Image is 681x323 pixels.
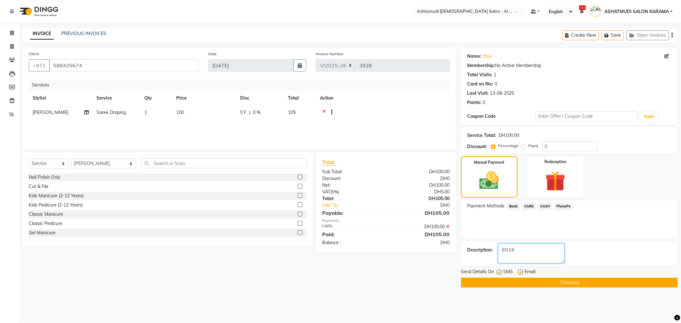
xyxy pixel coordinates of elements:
img: logo [16,3,60,20]
div: Name: [467,53,482,60]
div: Discount: [317,175,386,182]
div: Total: [317,195,386,202]
span: SMS [503,268,513,276]
div: Payable: [317,209,386,217]
div: Paid: [317,230,386,238]
button: Create New [562,30,599,40]
label: Redemption [544,159,566,165]
span: 1 [144,109,147,115]
th: Qty [140,91,172,105]
span: VAT [322,189,330,195]
span: CARD [522,203,536,210]
a: 114 [580,9,584,14]
span: Send Details On [461,268,494,276]
div: Discount: [467,143,487,150]
div: 13-08-2025 [490,90,514,97]
span: ASHATMUDI SALON KARAMA [604,8,669,15]
div: Kids Pedicure (2-12 Years) [29,202,83,208]
div: Description: [467,247,493,253]
div: Payments [322,218,450,223]
input: Search by Name/Mobile/Email/Code [49,59,199,71]
div: Classic Pedicure [29,220,62,227]
div: Services [29,79,455,91]
label: Percentage [498,143,519,149]
input: Search or Scan [141,158,306,168]
span: 5% [332,189,338,194]
div: 1 [494,71,496,78]
div: Last Visit: [467,90,489,97]
label: Invoice Number [316,51,344,57]
span: | [249,109,250,116]
div: 0 [483,99,486,106]
span: 105 [288,109,296,115]
span: 0 F [240,109,246,116]
span: PhonePe [555,203,573,210]
div: DH105.00 [386,223,455,230]
a: Riya [483,53,492,60]
th: Service [93,91,140,105]
label: Client [29,51,39,57]
button: Save [602,30,624,40]
label: Manual Payment [474,160,504,165]
div: DH0 [386,239,455,246]
a: INVOICE [30,28,54,40]
button: Open Invoices [626,30,669,40]
div: DH105.00 [386,209,455,217]
button: +971 [29,59,50,71]
input: Enter Offer / Coupon Code [535,111,638,121]
th: Stylist [29,91,93,105]
div: DH105.00 [386,195,455,202]
th: Disc [236,91,284,105]
a: Add Tip [317,202,397,209]
div: Points: [467,99,482,106]
div: ( ) [317,189,386,195]
div: DH100.00 [499,132,519,139]
div: Kids Manicure (2-12 Years) [29,192,84,199]
span: 114 [579,5,586,10]
div: Coupon Code [467,113,535,120]
div: DH105.00 [386,230,455,238]
span: Saree Draping [96,109,126,115]
span: CASH [538,203,552,210]
div: DH100.00 [386,182,455,189]
span: [PERSON_NAME] [33,109,68,115]
div: Card on file: [467,81,494,87]
div: DH0 [397,202,455,209]
div: Sub Total: [317,169,386,175]
span: Payment Methods [467,203,505,209]
div: DH0 [386,175,455,182]
th: Total [284,91,316,105]
div: 0 [495,81,497,87]
a: PREVIOUS INVOICES [61,31,106,36]
span: Bank [507,203,520,210]
div: Service Total: [467,132,496,139]
button: Apply [640,112,658,121]
div: Net: [317,182,386,189]
span: 100 [176,109,184,115]
label: Date [208,51,217,57]
span: 0 % [253,109,261,116]
div: Total Visits: [467,71,493,78]
div: Balance : [317,239,386,246]
span: Total [322,159,337,166]
th: Price [172,91,236,105]
div: Classic Manicure [29,211,63,218]
div: Gel Manicure [29,229,56,236]
div: No Active Membership [467,62,671,69]
img: ASHATMUDI SALON KARAMA [590,6,601,17]
span: Email [525,268,536,276]
div: DH100.00 [386,169,455,175]
th: Action [316,91,450,105]
label: Fixed [529,143,538,149]
div: Cut & File [29,183,49,190]
div: Nail Polish Only [29,174,60,181]
img: _gift.svg [539,169,572,194]
img: _cash.svg [473,169,505,192]
button: Checkout [461,278,678,288]
div: DH5.00 [386,189,455,195]
div: Membership: [467,62,495,69]
div: CARD [317,223,386,230]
